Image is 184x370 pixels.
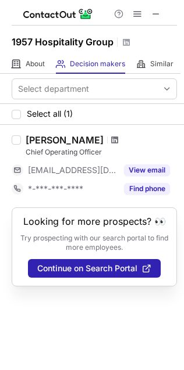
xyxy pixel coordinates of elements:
[28,259,161,278] button: Continue on Search Portal
[124,183,170,195] button: Reveal Button
[37,264,137,273] span: Continue on Search Portal
[23,216,166,227] header: Looking for more prospects? 👀
[20,234,168,252] p: Try prospecting with our search portal to find more employees.
[70,59,125,69] span: Decision makers
[26,134,104,146] div: [PERSON_NAME]
[23,7,93,21] img: ContactOut v5.3.10
[26,59,45,69] span: About
[28,165,117,175] span: [EMAIL_ADDRESS][DOMAIN_NAME]
[124,164,170,176] button: Reveal Button
[18,83,89,95] div: Select department
[27,109,73,118] span: Select all (1)
[12,35,114,49] h1: 1957 Hospitality Group
[26,147,177,157] div: Chief Operating Officer
[150,59,174,69] span: Similar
